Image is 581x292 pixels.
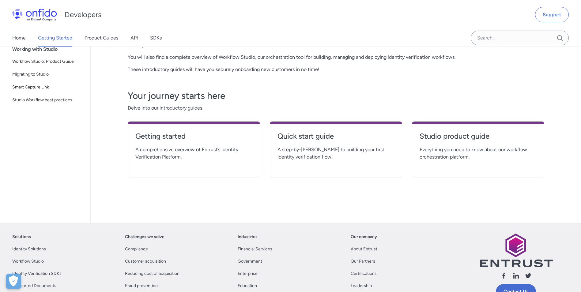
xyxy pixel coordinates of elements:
span: A comprehensive overview of Entrust’s Identity Verification Platform. [135,146,252,161]
span: Migrating to Studio [12,71,83,78]
p: You will also find a complete overview of Workflow Studio, our orchestration tool for building, m... [128,54,544,61]
span: Studio Workflow best practices [12,96,83,104]
svg: Follow us linkedin [512,272,520,279]
a: Solutions [12,233,31,241]
a: Reducing cost of acquisition [125,270,179,277]
a: Our company [351,233,377,241]
a: Fraud prevention [125,282,158,290]
a: Product Guides [85,29,118,47]
a: Leadership [351,282,372,290]
span: Workflow Studio: Product Guide [12,58,83,65]
a: API [130,29,138,47]
a: Support [535,7,569,22]
a: Studio product guide [420,131,537,146]
span: Delve into our introductory guides [128,104,544,112]
a: Studio Workflow best practices [10,94,85,106]
input: Onfido search input field [471,31,569,45]
h4: Getting started [135,131,252,141]
h4: Studio product guide [420,131,537,141]
a: Home [12,29,26,47]
p: These introductory guides will have you securely onboarding new customers in no time! [128,66,544,73]
img: Entrust logo [479,233,553,267]
a: Financial Services [238,245,272,253]
span: Smart Capture Link [12,84,83,91]
a: Smart Capture Link [10,81,85,93]
a: Government [238,258,262,265]
h4: Quick start guide [277,131,394,141]
a: Getting Started [38,29,72,47]
a: Follow us X (Twitter) [525,272,532,282]
a: Identity Solutions [12,245,46,253]
a: Follow us linkedin [512,272,520,282]
a: Supported Documents [12,282,56,290]
span: A step-by-[PERSON_NAME] to building your first identity verification flow. [277,146,394,161]
a: About Entrust [351,245,377,253]
a: Challenges we solve [125,233,164,241]
a: Getting started [135,131,252,146]
a: Workflow Studio: Product Guide [10,55,85,68]
img: Onfido Logo [12,9,57,21]
button: Open Preferences [6,274,21,289]
a: Education [238,282,257,290]
a: Customer acquisition [125,258,166,265]
h3: Your journey starts here [128,90,544,102]
svg: Follow us X (Twitter) [525,272,532,279]
a: Certifications [351,270,377,277]
a: Workflow Studio [12,258,44,265]
a: Identity Verification SDKs [12,270,62,277]
a: Industries [238,233,258,241]
a: Enterprise [238,270,258,277]
a: Follow us facebook [500,272,507,282]
div: Working with Studio [12,43,88,55]
a: Compliance [125,245,148,253]
a: Our Partners [351,258,375,265]
a: Migrating to Studio [10,68,85,80]
h1: Developers [65,10,101,20]
a: SDKs [150,29,162,47]
div: Cookie Preferences [6,274,21,289]
span: Everything you need to know about our workflow orchestration platform. [420,146,537,161]
svg: Follow us facebook [500,272,507,279]
a: Quick start guide [277,131,394,146]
